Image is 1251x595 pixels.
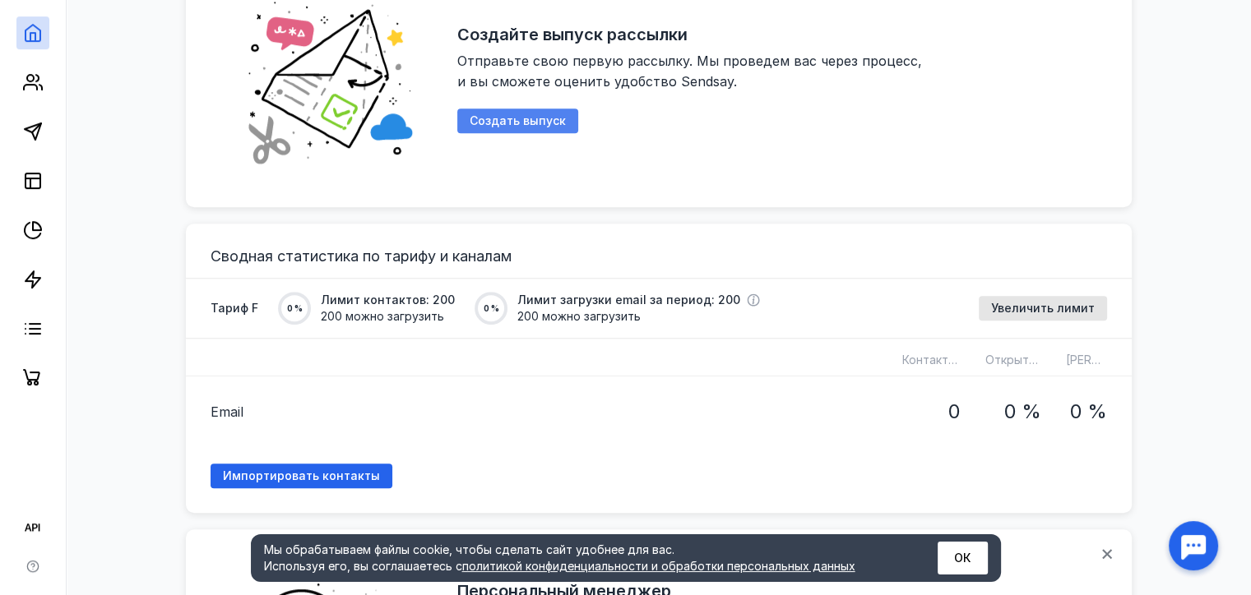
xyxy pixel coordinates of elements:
button: Увеличить лимит [979,296,1107,321]
span: [PERSON_NAME] [1066,353,1159,367]
h3: Сводная статистика по тарифу и каналам [211,248,1107,265]
span: Лимит контактов: 200 [321,292,455,308]
span: Лимит загрузки email за период: 200 [517,292,740,308]
span: Контактов [902,353,962,367]
span: Открытий [985,353,1042,367]
button: Создать выпуск [457,108,578,133]
a: политикой конфиденциальности и обработки персональных данных [462,559,855,573]
span: Отправьте свою первую рассылку. Мы проведем вас через процесс, и вы сможете оценить удобство Send... [457,53,926,90]
h2: Создайте выпуск рассылки [457,25,688,44]
span: Увеличить лимит [991,302,1095,316]
div: Мы обрабатываем файлы cookie, чтобы сделать сайт удобнее для вас. Используя его, вы соглашаетесь c [264,542,897,574]
span: Тариф F [211,300,258,316]
h1: 0 % [1069,401,1107,422]
button: ОК [938,542,988,574]
span: 200 можно загрузить [517,308,760,325]
span: 200 можно загрузить [321,308,455,325]
h1: 0 [948,401,961,422]
a: Импортировать контакты [211,464,392,488]
span: Импортировать контакты [223,469,380,483]
h1: 0 % [1003,401,1041,422]
span: Email [211,402,243,422]
span: Создать выпуск [470,114,566,128]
